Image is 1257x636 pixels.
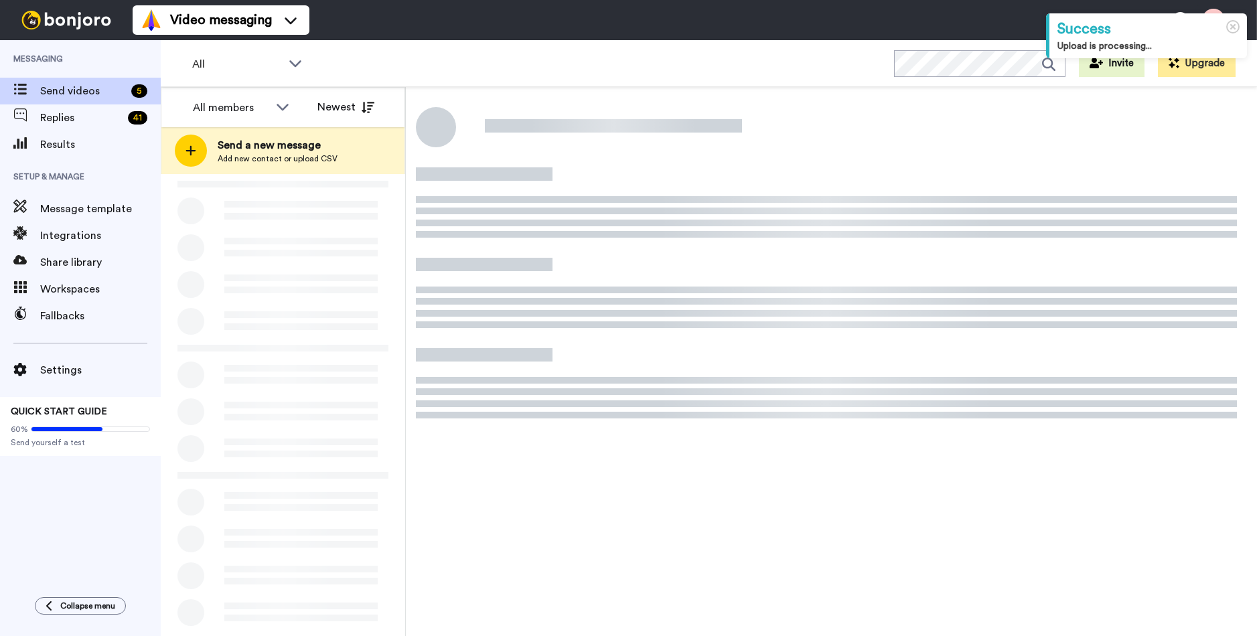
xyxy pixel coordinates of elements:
[40,228,161,244] span: Integrations
[11,437,150,448] span: Send yourself a test
[40,110,123,126] span: Replies
[40,137,161,153] span: Results
[218,153,338,164] span: Add new contact or upload CSV
[1158,50,1236,77] button: Upgrade
[1057,19,1239,39] div: Success
[11,407,107,416] span: QUICK START GUIDE
[40,83,126,99] span: Send videos
[35,597,126,615] button: Collapse menu
[307,94,384,121] button: Newest
[40,362,161,378] span: Settings
[193,100,269,116] div: All members
[40,254,161,270] span: Share library
[128,111,147,125] div: 41
[1057,39,1239,53] div: Upload is processing...
[40,281,161,297] span: Workspaces
[40,201,161,217] span: Message template
[192,56,282,72] span: All
[11,424,28,434] span: 60%
[131,84,147,98] div: 5
[1079,50,1144,77] button: Invite
[60,601,115,611] span: Collapse menu
[40,308,161,324] span: Fallbacks
[16,11,117,29] img: bj-logo-header-white.svg
[141,9,162,31] img: vm-color.svg
[218,137,338,153] span: Send a new message
[170,11,272,29] span: Video messaging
